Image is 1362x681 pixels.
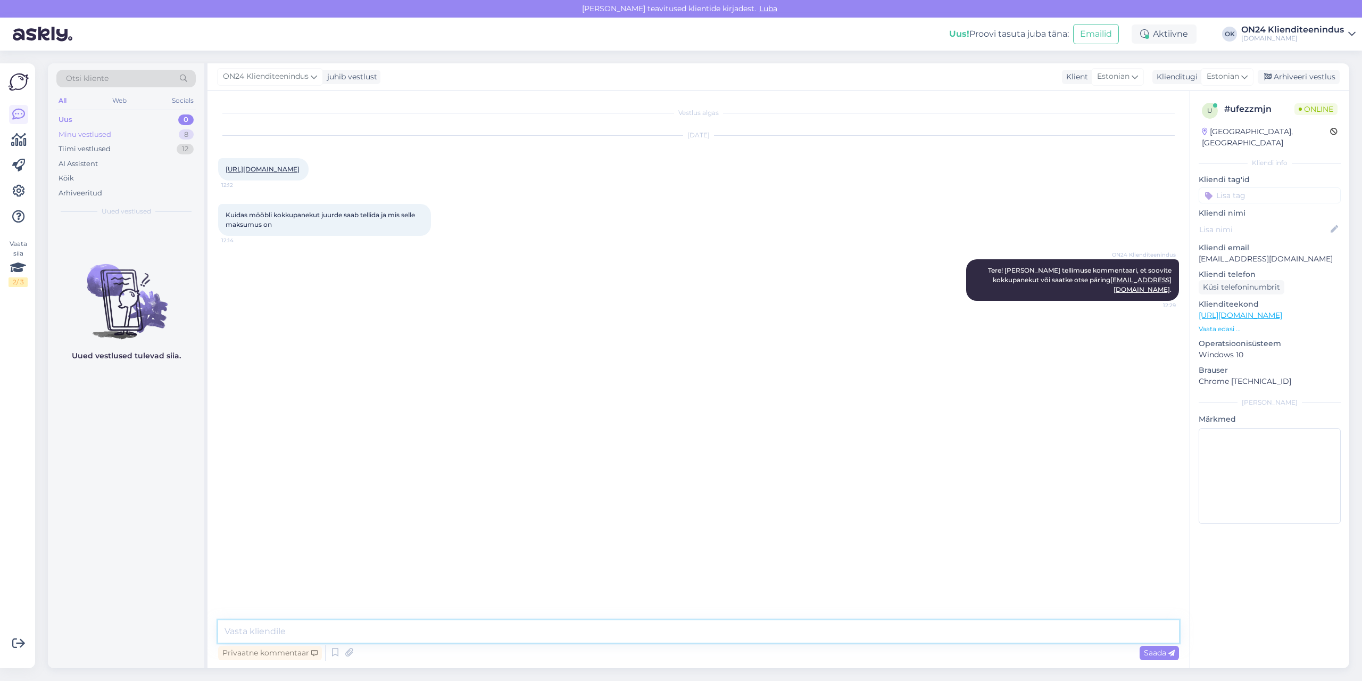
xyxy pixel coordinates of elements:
[221,236,261,244] span: 12:14
[72,350,181,362] p: Uued vestlused tulevad siia.
[1199,174,1341,185] p: Kliendi tag'id
[59,159,98,169] div: AI Assistent
[59,129,111,140] div: Minu vestlused
[1241,34,1344,43] div: [DOMAIN_NAME]
[1202,126,1330,149] div: [GEOGRAPHIC_DATA], [GEOGRAPHIC_DATA]
[1294,103,1338,115] span: Online
[9,72,29,92] img: Askly Logo
[218,646,322,660] div: Privaatne kommentaar
[1097,71,1130,83] span: Estonian
[1258,70,1340,84] div: Arhiveeri vestlus
[1224,103,1294,116] div: # ufezzmjn
[9,277,28,287] div: 2 / 3
[59,188,102,199] div: Arhiveeritud
[1199,299,1341,310] p: Klienditeekond
[56,94,69,108] div: All
[1199,269,1341,280] p: Kliendi telefon
[1199,398,1341,407] div: [PERSON_NAME]
[988,266,1173,293] span: Tere! [PERSON_NAME] tellimuse kommentaari, et soovite kokkupanekut või saatke otse päring .
[223,71,309,83] span: ON24 Klienditeenindus
[1199,310,1282,320] a: [URL][DOMAIN_NAME]
[1136,301,1176,309] span: 12:29
[1199,280,1284,294] div: Küsi telefoninumbrit
[170,94,196,108] div: Socials
[1199,242,1341,253] p: Kliendi email
[1199,187,1341,203] input: Lisa tag
[1144,648,1175,658] span: Saada
[1199,414,1341,425] p: Märkmed
[1152,71,1198,83] div: Klienditugi
[221,181,261,189] span: 12:12
[218,108,1179,118] div: Vestlus algas
[218,130,1179,140] div: [DATE]
[949,28,1069,40] div: Proovi tasuta juba täna:
[179,129,194,140] div: 8
[1199,253,1341,265] p: [EMAIL_ADDRESS][DOMAIN_NAME]
[66,73,109,84] span: Otsi kliente
[1199,349,1341,360] p: Windows 10
[9,239,28,287] div: Vaata siia
[59,114,72,125] div: Uus
[1241,26,1356,43] a: ON24 Klienditeenindus[DOMAIN_NAME]
[1199,158,1341,168] div: Kliendi info
[1199,376,1341,387] p: Chrome [TECHNICAL_ID]
[949,29,969,39] b: Uus!
[756,4,780,13] span: Luba
[177,144,194,154] div: 12
[1199,365,1341,376] p: Brauser
[1062,71,1088,83] div: Klient
[1110,276,1172,293] a: [EMAIL_ADDRESS][DOMAIN_NAME]
[102,207,151,216] span: Uued vestlused
[1207,71,1239,83] span: Estonian
[1199,324,1341,334] p: Vaata edasi ...
[48,245,204,341] img: No chats
[1073,24,1119,44] button: Emailid
[59,144,111,154] div: Tiimi vestlused
[1241,26,1344,34] div: ON24 Klienditeenindus
[1199,208,1341,219] p: Kliendi nimi
[1199,224,1328,235] input: Lisa nimi
[1112,251,1176,259] span: ON24 Klienditeenindus
[1207,106,1212,114] span: u
[226,165,300,173] a: [URL][DOMAIN_NAME]
[226,211,417,228] span: Kuidas mööbli kokkupanekut juurde saab tellida ja mis selle maksumus on
[110,94,129,108] div: Web
[59,173,74,184] div: Kõik
[1222,27,1237,42] div: OK
[1132,24,1197,44] div: Aktiivne
[323,71,377,83] div: juhib vestlust
[178,114,194,125] div: 0
[1199,338,1341,349] p: Operatsioonisüsteem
